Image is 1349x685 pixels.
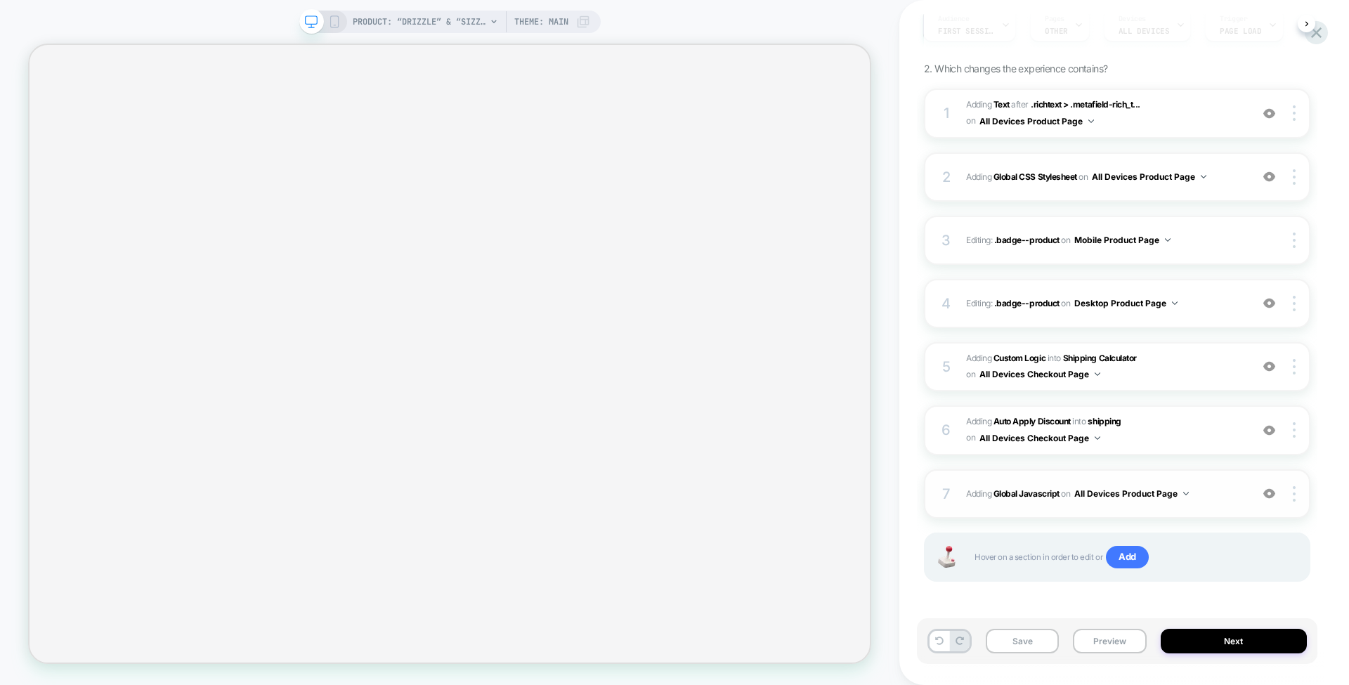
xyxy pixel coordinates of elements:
[1293,296,1296,311] img: close
[1220,26,1261,36] span: Page Load
[1119,14,1146,24] span: Devices
[993,416,1071,426] b: Auto Apply Discount
[939,291,953,316] div: 4
[966,99,1010,110] span: Adding
[1095,436,1100,440] img: down arrow
[993,488,1060,499] b: Global Javascript
[1165,238,1171,242] img: down arrow
[1263,297,1275,309] img: crossed eye
[966,294,1244,312] span: Editing :
[1293,359,1296,374] img: close
[353,11,486,33] span: PRODUCT: “Drizzle” & “Sizzle” Glass [duo]
[1072,416,1086,426] span: INTO
[1088,119,1094,123] img: down arrow
[966,231,1244,249] span: Editing :
[1201,175,1206,178] img: down arrow
[514,11,568,33] span: Theme: MAIN
[1263,488,1275,500] img: crossed eye
[966,430,975,445] span: on
[924,63,1107,74] span: 2. Which changes the experience contains?
[1045,26,1068,36] span: OTHER
[1078,169,1088,185] span: on
[1061,233,1070,248] span: on
[1263,360,1275,372] img: crossed eye
[993,353,1045,363] b: Custom Logic
[939,100,953,126] div: 1
[993,99,1010,110] b: Text
[938,14,970,24] span: Audience
[1220,14,1247,24] span: Trigger
[1048,353,1061,363] span: INTO
[966,485,1244,502] span: Adding
[1073,629,1146,653] button: Preview
[1061,296,1070,311] span: on
[1095,372,1100,376] img: down arrow
[1106,546,1149,568] span: Add
[979,429,1100,447] button: All Devices Checkout Page
[1074,485,1189,502] button: All Devices Product Page
[932,546,960,568] img: Joystick
[1063,353,1137,363] span: Shipping Calculator
[1263,107,1275,119] img: crossed eye
[994,235,1060,245] span: .badge--product
[986,629,1059,653] button: Save
[1061,486,1070,502] span: on
[939,354,953,379] div: 5
[1293,169,1296,185] img: close
[966,168,1244,185] span: Adding
[939,417,953,443] div: 6
[1263,424,1275,436] img: crossed eye
[1293,105,1296,121] img: close
[1161,629,1308,653] button: Next
[966,416,1071,426] span: Adding
[938,26,994,36] span: First Session
[1092,168,1206,185] button: All Devices Product Page
[1031,99,1140,110] span: .richtext > .metafield-rich_t...
[1088,416,1121,426] span: shipping
[939,228,953,253] div: 3
[1293,422,1296,438] img: close
[993,171,1077,182] b: Global CSS Stylesheet
[975,546,1295,568] span: Hover on a section in order to edit or
[966,353,1045,363] span: Adding
[966,367,975,382] span: on
[994,298,1060,308] span: .badge--product
[966,113,975,129] span: on
[1183,492,1189,495] img: down arrow
[1293,233,1296,248] img: close
[939,481,953,507] div: 7
[1045,14,1064,24] span: Pages
[1293,486,1296,502] img: close
[979,112,1094,130] button: All Devices Product Page
[1074,294,1178,312] button: Desktop Product Page
[1074,231,1171,249] button: Mobile Product Page
[1172,301,1178,305] img: down arrow
[1011,99,1029,110] span: AFTER
[1263,171,1275,183] img: crossed eye
[939,164,953,190] div: 2
[1119,26,1169,36] span: ALL DEVICES
[979,365,1100,383] button: All Devices Checkout Page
